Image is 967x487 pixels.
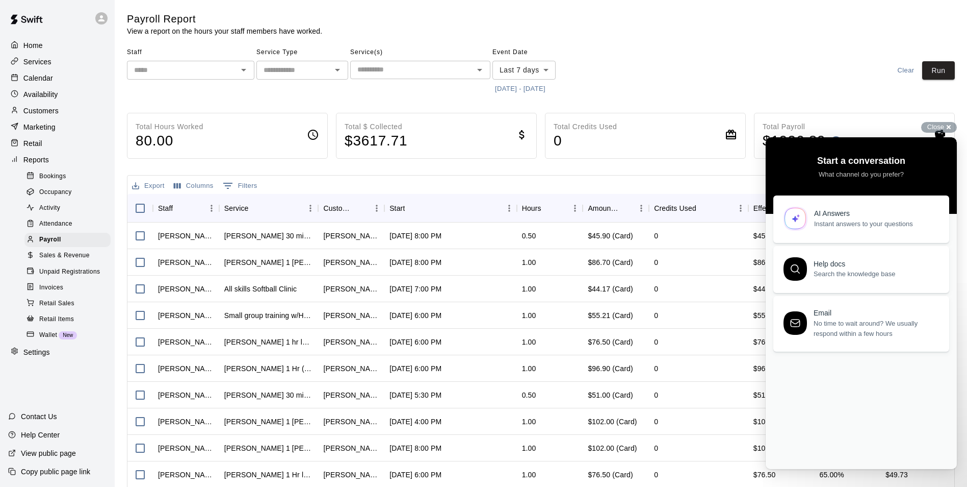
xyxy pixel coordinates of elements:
[8,152,107,167] a: Reports
[492,61,556,80] div: Last 7 days
[654,363,658,374] div: 0
[748,435,815,461] div: $102.00
[588,443,637,453] div: $102.00 (Card)
[24,311,115,327] a: Retail Items
[23,122,56,132] p: Marketing
[21,448,76,458] p: View public page
[554,132,617,150] h4: 0
[24,232,115,248] a: Payroll
[224,443,313,453] div: Chad Massengale 1 Hr Lesson (pitching, hitting, catching or fielding)
[588,363,633,374] div: $96.90 (Card)
[355,201,369,215] button: Sort
[649,194,748,223] div: Credits Used
[23,73,53,83] p: Calendar
[8,87,107,102] a: Availability
[8,119,107,135] div: Marketing
[24,296,115,311] a: Retail Sales
[21,411,57,422] p: Contact Us
[39,203,60,213] span: Activity
[24,281,111,295] div: Invoices
[890,61,922,80] button: Clear
[885,470,908,480] div: $49.73
[820,470,844,480] div: 65.00%
[389,337,441,347] div: Sep 16, 2025, 6:00 PM
[158,470,214,480] div: Trent Bowles
[369,201,384,216] button: Menu
[733,201,748,216] button: Menu
[24,280,115,296] a: Invoices
[588,257,633,267] div: $86.70 (Card)
[748,223,815,249] div: $45.90
[21,467,90,477] p: Copy public page link
[389,310,441,321] div: Sep 16, 2025, 6:00 PM
[323,390,379,400] div: Haley Carr
[24,184,115,200] a: Occupancy
[24,248,115,264] a: Sales & Revenue
[654,257,658,267] div: 0
[8,70,107,86] a: Calendar
[323,363,379,374] div: Mystee Arnold
[389,443,441,453] div: Sep 15, 2025, 8:00 PM
[24,185,111,200] div: Occupancy
[922,61,955,80] button: Run
[748,249,815,276] div: $86.70
[8,345,107,360] a: Settings
[389,470,441,480] div: Sep 15, 2025, 6:00 PM
[323,257,379,267] div: Dana Little
[237,63,251,77] button: Open
[24,312,111,327] div: Retail Items
[224,257,313,267] div: Chad Massengale 1 Hr Lesson (pitching, hitting, catching or fielding)
[323,310,379,321] div: Haley Carr
[224,310,313,321] div: Small group training w/Herm (10u-13u)
[522,417,536,427] div: 1.00
[567,201,583,216] button: Menu
[748,382,815,408] div: $51.00
[171,178,216,194] button: Select columns
[323,470,379,480] div: Jessica Stiffler
[588,194,619,223] div: Amount Paid
[522,443,536,453] div: 1.00
[23,89,58,100] p: Availability
[654,390,658,400] div: 0
[129,178,167,194] button: Export
[24,201,115,216] a: Activity
[763,132,826,150] h4: $ 1926.89
[24,168,115,184] a: Bookings
[654,231,658,241] div: 0
[748,408,815,435] div: $102.00
[389,257,441,267] div: Sep 16, 2025, 8:00 PM
[588,310,633,321] div: $55.21 (Card)
[323,417,379,427] div: Tim Ivey
[158,337,214,347] div: Andy Schmid
[24,297,111,311] div: Retail Sales
[158,363,214,374] div: Dusten Knight
[136,121,203,132] p: Total Hours Worked
[224,231,313,241] div: Andy Schmid 30 min lesson (Softball, Baseball, Football)
[219,194,319,223] div: Service
[24,328,111,343] div: WalletNew
[224,390,313,400] div: Warren Hall 30 min lesson
[350,44,490,61] span: Service(s)
[8,103,107,118] a: Customers
[24,265,111,279] div: Unpaid Registrations
[8,136,107,151] a: Retail
[921,122,957,133] button: Close
[345,132,408,150] h4: $ 3617.71
[522,337,536,347] div: 1.00
[522,194,541,223] div: Hours
[345,121,408,132] p: Total $ Collected
[588,417,637,427] div: $102.00 (Card)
